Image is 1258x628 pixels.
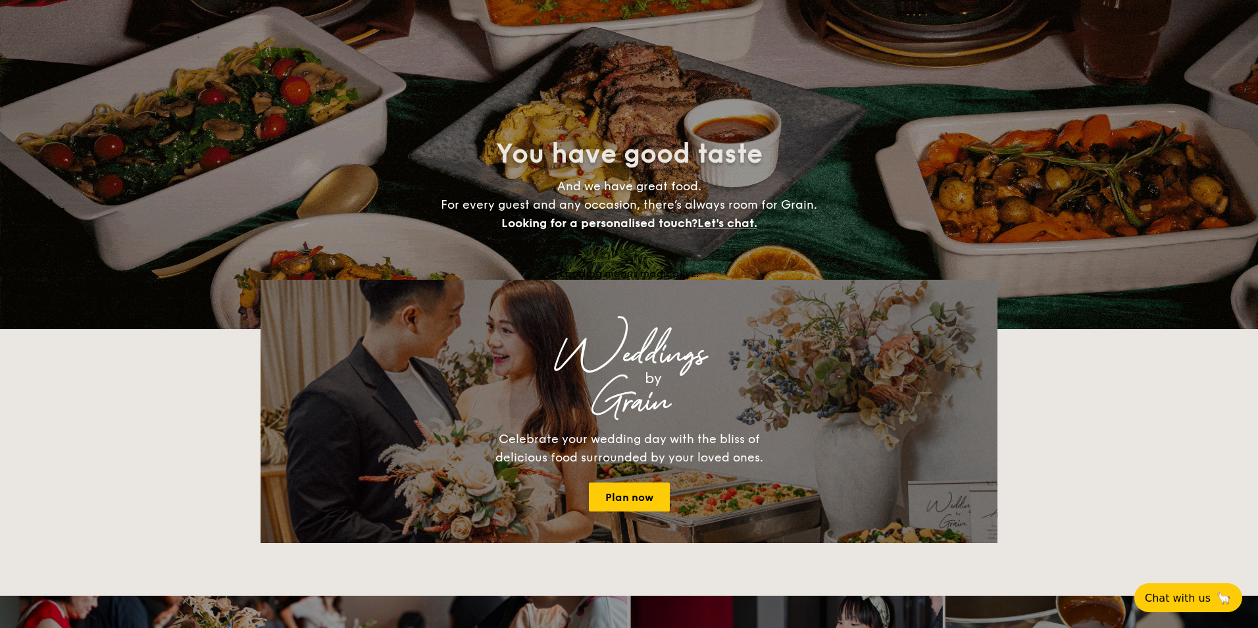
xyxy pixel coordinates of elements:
[425,367,882,390] div: by
[481,430,777,467] div: Celebrate your wedding day with the bliss of delicious food surrounded by your loved ones.
[376,343,882,367] div: Weddings
[261,267,997,280] div: Loading menus magically...
[1216,590,1232,606] span: 🦙
[376,390,882,414] div: Grain
[589,483,670,511] a: Plan now
[697,216,757,230] span: Let's chat.
[1145,592,1211,604] span: Chat with us
[1134,583,1242,612] button: Chat with us🦙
